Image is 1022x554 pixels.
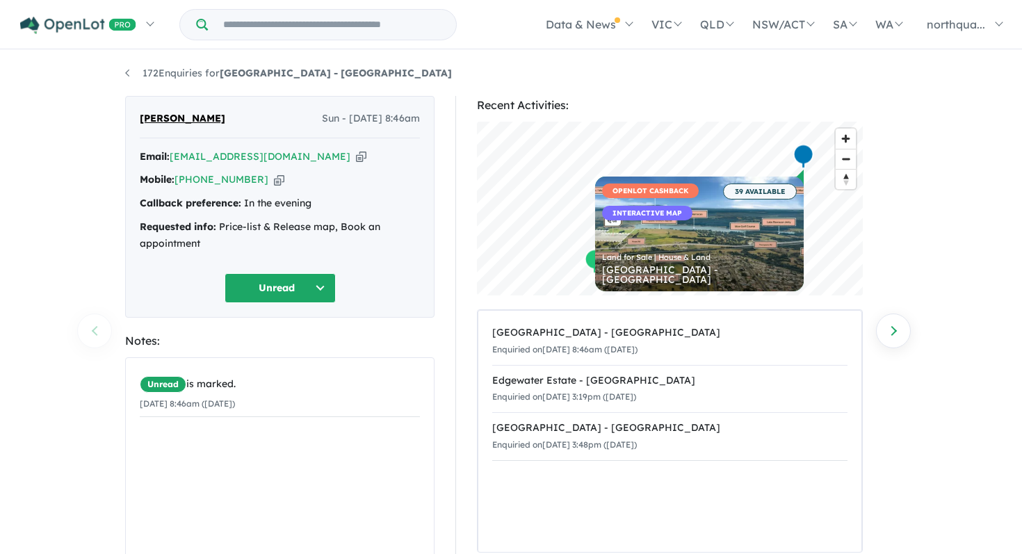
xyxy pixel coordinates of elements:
[492,439,637,450] small: Enquiried on [DATE] 3:48pm ([DATE])
[356,149,366,164] button: Copy
[220,67,452,79] strong: [GEOGRAPHIC_DATA] - [GEOGRAPHIC_DATA]
[140,197,241,209] strong: Callback preference:
[140,398,235,409] small: [DATE] 8:46am ([DATE])
[492,391,636,402] small: Enquiried on [DATE] 3:19pm ([DATE])
[836,170,856,189] span: Reset bearing to north
[602,206,692,220] span: INTERACTIVE MAP
[140,195,420,212] div: In the evening
[477,122,863,295] canvas: Map
[492,318,847,366] a: [GEOGRAPHIC_DATA] - [GEOGRAPHIC_DATA]Enquiried on[DATE] 8:46am ([DATE])
[175,173,268,186] a: [PHONE_NUMBER]
[793,144,814,170] div: Map marker
[602,254,797,261] div: Land for Sale | House & Land
[170,150,350,163] a: [EMAIL_ADDRESS][DOMAIN_NAME]
[211,10,453,40] input: Try estate name, suburb, builder or developer
[492,412,847,461] a: [GEOGRAPHIC_DATA] - [GEOGRAPHIC_DATA]Enquiried on[DATE] 3:48pm ([DATE])
[595,177,804,291] a: OPENLOT CASHBACKINTERACTIVE MAP 39 AVAILABLE Land for Sale | House & Land [GEOGRAPHIC_DATA] - [GE...
[836,149,856,169] button: Zoom out
[20,17,136,34] img: Openlot PRO Logo White
[836,129,856,149] button: Zoom in
[492,420,847,437] div: [GEOGRAPHIC_DATA] - [GEOGRAPHIC_DATA]
[723,184,797,199] span: 39 AVAILABLE
[125,65,897,82] nav: breadcrumb
[836,169,856,189] button: Reset bearing to north
[125,332,435,350] div: Notes:
[927,17,985,31] span: northqua...
[140,376,420,393] div: is marked.
[140,376,186,393] span: Unread
[585,249,606,275] div: Map marker
[322,111,420,127] span: Sun - [DATE] 8:46am
[140,219,420,252] div: Price-list & Release map, Book an appointment
[225,273,336,303] button: Unread
[140,220,216,233] strong: Requested info:
[477,96,863,115] div: Recent Activities:
[125,67,452,79] a: 172Enquiries for[GEOGRAPHIC_DATA] - [GEOGRAPHIC_DATA]
[140,111,225,127] span: [PERSON_NAME]
[140,173,175,186] strong: Mobile:
[274,172,284,187] button: Copy
[492,373,847,389] div: Edgewater Estate - [GEOGRAPHIC_DATA]
[492,325,847,341] div: [GEOGRAPHIC_DATA] - [GEOGRAPHIC_DATA]
[602,265,797,284] div: [GEOGRAPHIC_DATA] - [GEOGRAPHIC_DATA]
[492,344,638,355] small: Enquiried on [DATE] 8:46am ([DATE])
[140,150,170,163] strong: Email:
[492,365,847,414] a: Edgewater Estate - [GEOGRAPHIC_DATA]Enquiried on[DATE] 3:19pm ([DATE])
[602,184,699,198] span: OPENLOT CASHBACK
